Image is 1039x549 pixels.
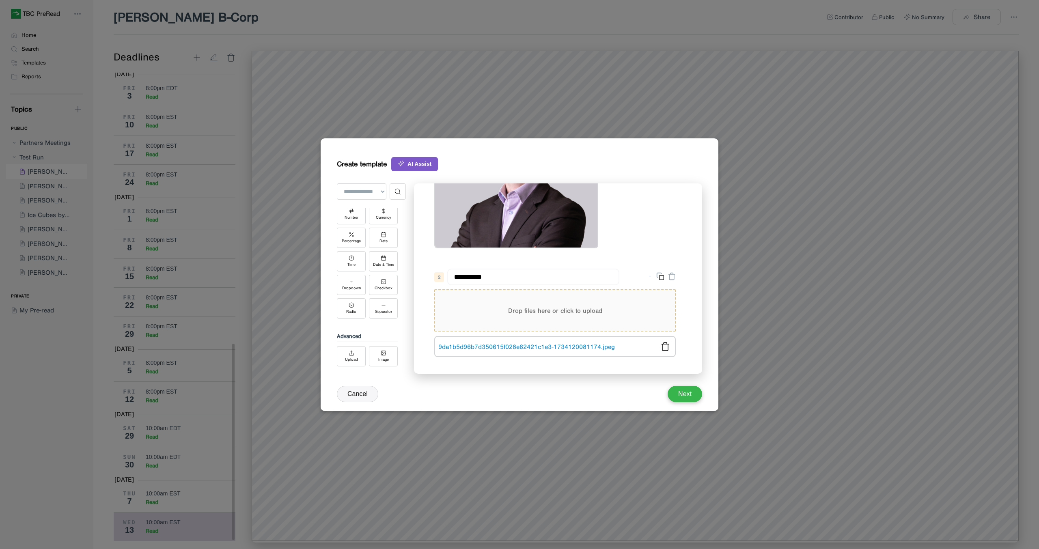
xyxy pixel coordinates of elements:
[379,239,388,243] div: Date
[345,215,358,220] div: Number
[346,310,356,314] div: Radio
[434,272,444,282] div: 2
[391,157,438,171] button: AI Assist
[337,386,378,402] button: Cancel
[376,215,391,220] div: Currency
[375,286,392,291] div: Checkbox
[337,156,387,168] div: Create template
[373,263,394,267] div: Date & Time
[435,290,675,331] div: Drop files here or click to upload
[378,357,389,362] div: Image
[345,357,358,362] div: Upload
[438,343,655,351] a: 9da1b5d96b7d350615f028e62421c1e3-1734120081174.jpeg
[347,263,356,267] div: Time
[375,310,392,314] div: Separator
[342,239,361,243] div: Percentage
[337,331,398,342] div: advanced
[647,273,653,281] div: ↑
[342,286,361,291] div: Dropdown
[668,386,702,402] button: Next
